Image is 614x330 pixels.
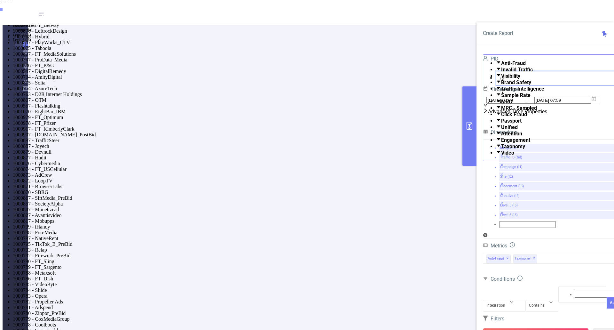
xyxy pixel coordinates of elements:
li: 1000871 - BrowserLabs [13,184,614,189]
li: 1000778 - Coolboots [13,322,614,328]
li: 1000768 - Hybrid [13,34,614,40]
li: 1000763 - D2R Internet Holdings [13,92,614,97]
li: 1000785 - VideoByte [13,282,614,287]
li: 1000879 - Devnull [13,149,614,155]
li: 1000876 - Cybermedia [13,161,614,166]
li: 1000797 - NativeRent [13,236,614,241]
li: 1000857 - SocietyAlpha [13,201,614,207]
li: 1000792 - Firework_PreBid [13,253,614,259]
li: 1000872 - LoopTV [13,178,614,184]
li: 1000978 - FT_Pfizer [13,120,614,126]
li: 1000791 - FT_Betway [13,22,614,28]
li: 1000867 - SiftMedia_PreBid [13,195,614,201]
li: 1000847 - Monetizead [13,207,614,213]
li: 1000873 - AdCrew [13,172,614,178]
li: 1000917 - FT_KimberlyClark [13,126,614,132]
li: 1000837 - FT_MediaSolutions [13,51,614,57]
li: 1000874 - FT_USCellular [13,166,614,172]
li: 1000784 - Sliide [13,287,614,293]
li: 1000789 - FT_Sargento [13,264,614,270]
li: 1001070 - EightBar_IBM [13,109,614,115]
li: 1000747 - ProData_Media [13,57,614,63]
li: 1000795 - TikTok_B_PreBid [13,241,614,247]
li: 1000783 - Opera [13,293,614,299]
li: 1000817 - Mobupps [13,218,614,224]
li: 1000878 - LeftrockDesign [13,28,614,34]
li: 1000788 - Metaxsoft [13,270,614,276]
li: 1000796 - FT_P&G [13,63,614,68]
li: 1000782 - Propeller Ads [13,299,614,305]
li: 1000793 - Relap [13,247,614,253]
li: 1000907 - [DOMAIN_NAME]_PostBid [13,132,614,138]
li: 1000547 - DigitalRemedy [13,68,614,74]
li: 1000887 - Joyech [13,143,614,149]
li: 1000877 - Hadit [13,155,614,161]
li: 1000827 - Avantisvideo [13,213,614,218]
li: 1000075 - Taboola [13,45,614,51]
li: 1000897 - TrafficSteer [13,138,614,143]
li: 1000754 - AzureTech [13,86,614,92]
li: 1000734 - AmityDigital [13,74,614,80]
li: 1000870 - SBRG [13,189,614,195]
li: 1000790 - FT_Sling [13,259,614,264]
li: 1000781 - Adspend [13,305,614,310]
li: 1000779 - CoxMediaGroup [13,316,614,322]
li: 1000587 - PlayWorks_CTV [13,40,614,45]
li: 1000780 - Zippor_PreBid [13,310,614,316]
li: 1000979 - FT_Optimum [13,115,614,120]
li: 1000807 - OTM [13,97,614,103]
li: 1000557 - Flashtalking [13,103,614,109]
li: 1000786 - FT_Dish [13,276,614,282]
li: 1000799 - iHandy [13,224,614,230]
li: 1000798 - ForeMedia [13,230,614,236]
li: 1000875 - Solta [13,80,614,86]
